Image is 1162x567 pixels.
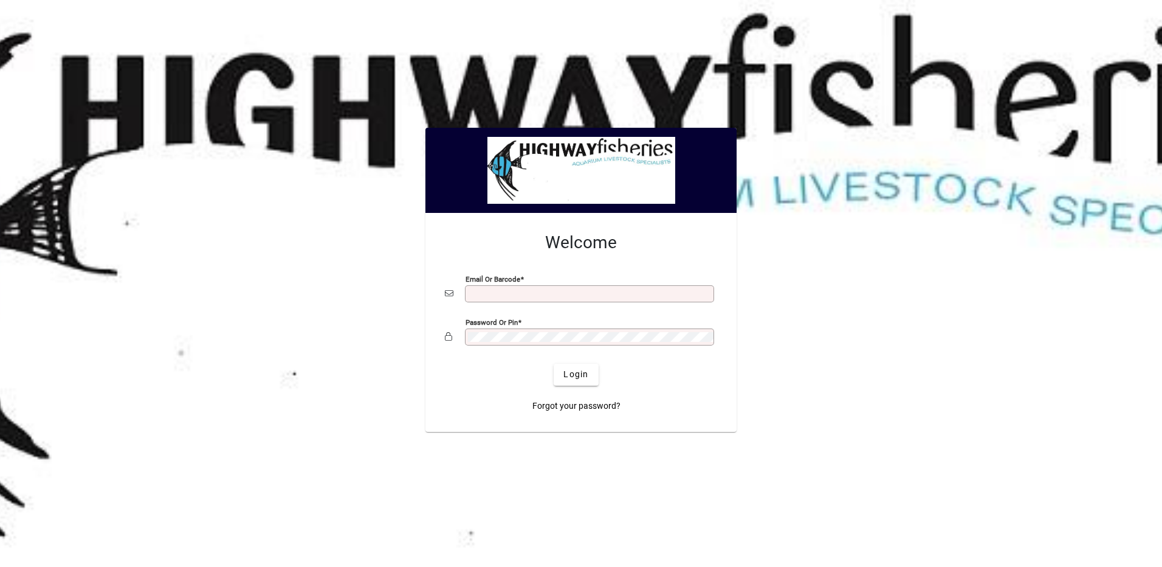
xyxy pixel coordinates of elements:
[466,318,518,326] mat-label: Password or Pin
[445,232,717,253] h2: Welcome
[554,364,598,386] button: Login
[466,274,520,283] mat-label: Email or Barcode
[528,395,625,417] a: Forgot your password?
[563,368,588,381] span: Login
[532,400,621,412] span: Forgot your password?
